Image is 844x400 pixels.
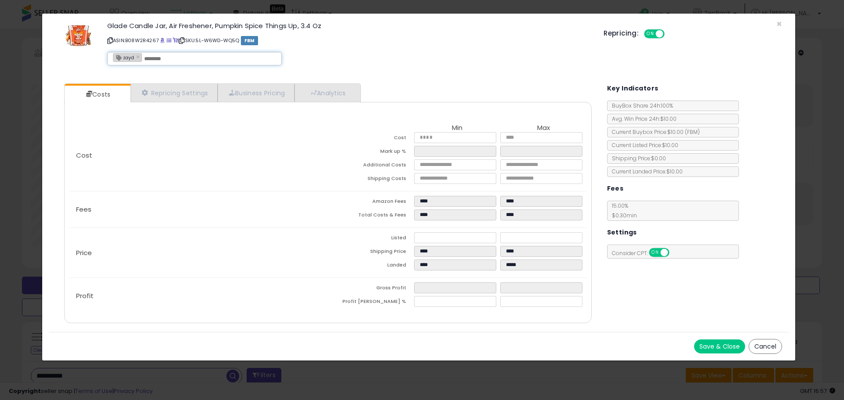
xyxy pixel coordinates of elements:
[608,168,683,175] span: Current Landed Price: $10.00
[694,339,745,353] button: Save & Close
[414,124,500,132] th: Min
[607,83,658,94] h5: Key Indicators
[749,339,782,354] button: Cancel
[608,202,637,219] span: 15.00 %
[328,246,414,259] td: Shipping Price
[136,53,142,61] a: ×
[65,22,91,49] img: 51RGBE1cvnL._SL60_.jpg
[173,37,178,44] a: Your listing only
[608,141,678,149] span: Current Listed Price: $10.00
[667,128,700,136] span: $10.00
[650,249,661,256] span: ON
[776,18,782,30] span: ×
[328,159,414,173] td: Additional Costs
[69,249,328,256] p: Price
[685,128,700,136] span: ( FBM )
[608,212,637,219] span: $0.30 min
[608,102,673,109] span: BuyBox Share 24h: 100%
[663,30,677,38] span: OFF
[167,37,171,44] a: All offer listings
[608,128,700,136] span: Current Buybox Price:
[69,206,328,213] p: Fees
[608,155,666,162] span: Shipping Price: $0.00
[328,146,414,159] td: Mark up %
[328,132,414,146] td: Cost
[131,84,218,102] a: Repricing Settings
[608,249,681,257] span: Consider CPT:
[608,115,677,123] span: Avg. Win Price 24h: $10.00
[160,37,165,44] a: BuyBox page
[241,36,258,45] span: FBM
[328,196,414,209] td: Amazon Fees
[607,183,624,194] h5: Fees
[328,209,414,223] td: Total Costs & Fees
[668,249,682,256] span: OFF
[328,232,414,246] td: Listed
[107,33,590,47] p: ASIN: B08W2R4267 | SKU: 5L-W6WD-WQ5Q
[500,124,586,132] th: Max
[604,30,639,37] h5: Repricing:
[328,173,414,187] td: Shipping Costs
[69,292,328,299] p: Profit
[65,86,130,103] a: Costs
[69,152,328,159] p: Cost
[607,227,637,238] h5: Settings
[113,54,134,61] span: zayd
[645,30,656,38] span: ON
[328,296,414,310] td: Profit [PERSON_NAME] %
[328,282,414,296] td: Gross Profit
[107,22,590,29] h3: Glade Candle Jar, Air Freshener, Pumpkin Spice Things Up, 3.4 Oz
[295,84,360,102] a: Analytics
[218,84,295,102] a: Business Pricing
[328,259,414,273] td: Landed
